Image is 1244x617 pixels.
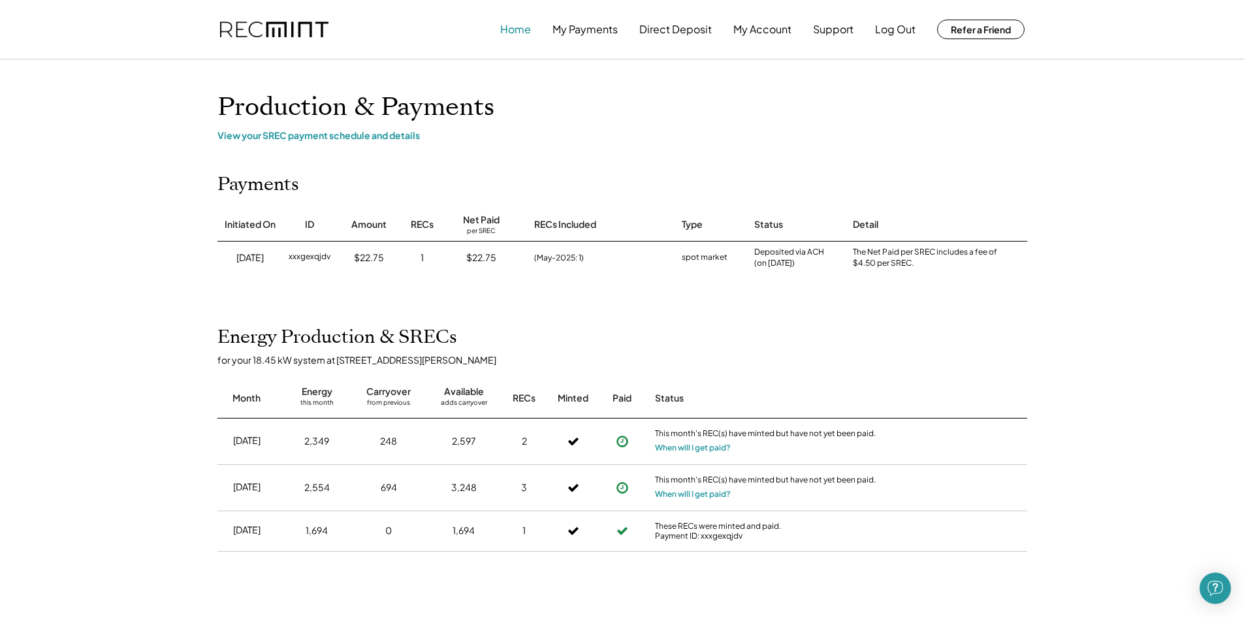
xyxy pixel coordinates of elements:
[233,434,261,447] div: [DATE]
[367,398,410,411] div: from previous
[613,432,632,451] button: Payment approved, but not yet initiated.
[853,247,1003,269] div: The Net Paid per SREC includes a fee of $4.50 per SREC.
[217,174,299,196] h2: Payments
[467,227,496,236] div: per SREC
[513,392,535,405] div: RECs
[289,251,330,264] div: xxxgexqjdv
[655,521,877,541] div: These RECs were minted and paid. Payment ID: xxxgexqjdv
[380,435,397,448] div: 248
[444,385,484,398] div: Available
[217,354,1040,366] div: for your 18.45 kW system at [STREET_ADDRESS][PERSON_NAME]
[233,481,261,494] div: [DATE]
[682,218,703,231] div: Type
[453,524,475,537] div: 1,694
[639,16,712,42] button: Direct Deposit
[354,251,384,264] div: $22.75
[366,385,411,398] div: Carryover
[385,524,392,537] div: 0
[682,251,727,264] div: spot market
[558,392,588,405] div: Minted
[302,385,332,398] div: Energy
[534,252,584,264] div: (May-2025: 1)
[655,392,877,405] div: Status
[613,392,631,405] div: Paid
[754,218,783,231] div: Status
[655,441,731,454] button: When will I get paid?
[233,524,261,537] div: [DATE]
[306,524,328,537] div: 1,694
[534,218,596,231] div: RECs Included
[813,16,853,42] button: Support
[655,428,877,441] div: This month's REC(s) have minted but have not yet been paid.
[655,475,877,488] div: This month's REC(s) have minted but have not yet been paid.
[217,129,1027,141] div: View your SREC payment schedule and details
[304,435,329,448] div: 2,349
[451,481,477,494] div: 3,248
[300,398,334,411] div: this month
[500,16,531,42] button: Home
[225,218,276,231] div: Initiated On
[232,392,261,405] div: Month
[552,16,618,42] button: My Payments
[937,20,1025,39] button: Refer a Friend
[754,247,824,269] div: Deposited via ACH (on [DATE])
[655,488,731,501] button: When will I get paid?
[522,435,527,448] div: 2
[466,251,496,264] div: $22.75
[236,251,264,264] div: [DATE]
[733,16,791,42] button: My Account
[304,481,330,494] div: 2,554
[521,481,527,494] div: 3
[441,398,487,411] div: adds carryover
[217,326,457,349] h2: Energy Production & SRECs
[1200,573,1231,604] div: Open Intercom Messenger
[411,218,434,231] div: RECs
[875,16,916,42] button: Log Out
[463,214,500,227] div: Net Paid
[421,251,424,264] div: 1
[351,218,387,231] div: Amount
[220,22,328,38] img: recmint-logotype%403x.png
[452,435,476,448] div: 2,597
[305,218,314,231] div: ID
[217,92,1027,123] h1: Production & Payments
[522,524,526,537] div: 1
[853,218,878,231] div: Detail
[381,481,397,494] div: 694
[613,478,632,498] button: Payment approved, but not yet initiated.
